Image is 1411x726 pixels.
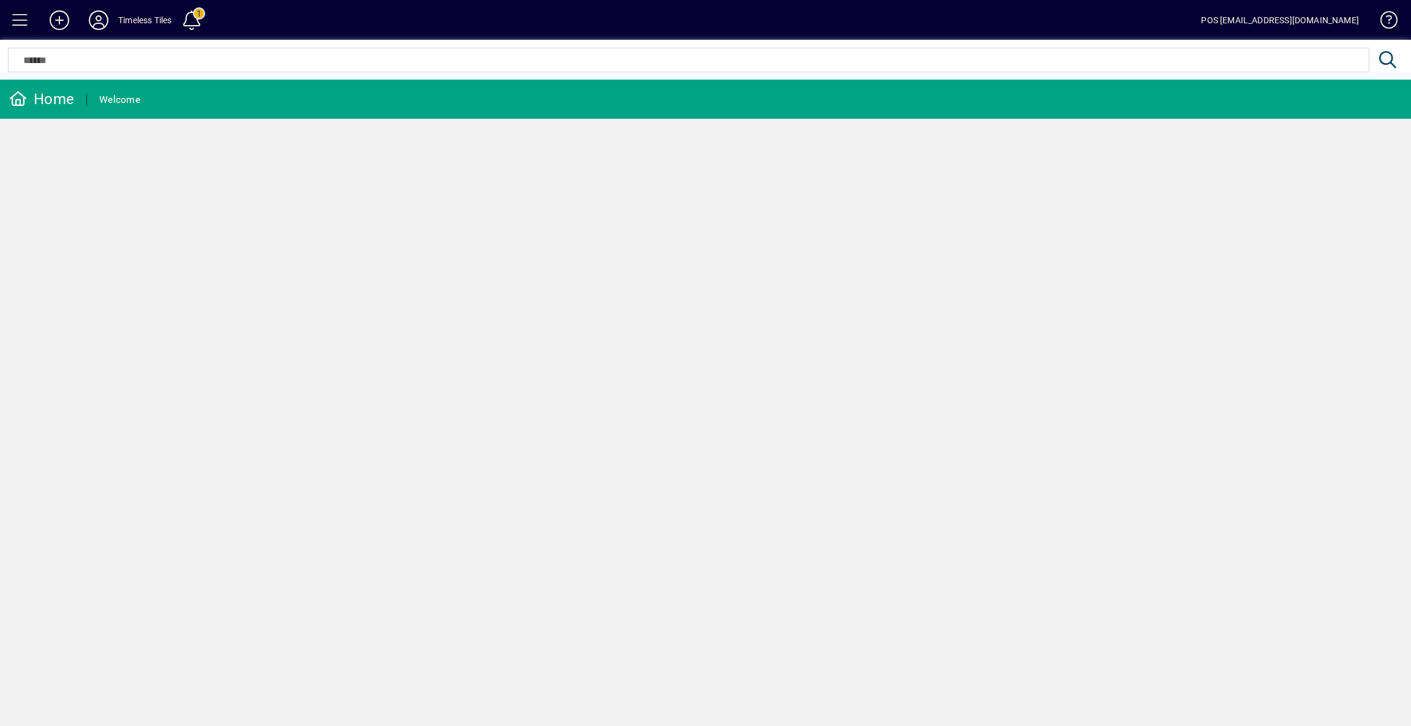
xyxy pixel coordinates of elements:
button: Profile [79,9,118,31]
a: Knowledge Base [1371,2,1396,42]
div: Welcome [99,90,140,110]
div: POS [EMAIL_ADDRESS][DOMAIN_NAME] [1201,10,1359,30]
div: Timeless Tiles [118,10,171,30]
div: Home [9,89,74,109]
button: Add [40,9,79,31]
